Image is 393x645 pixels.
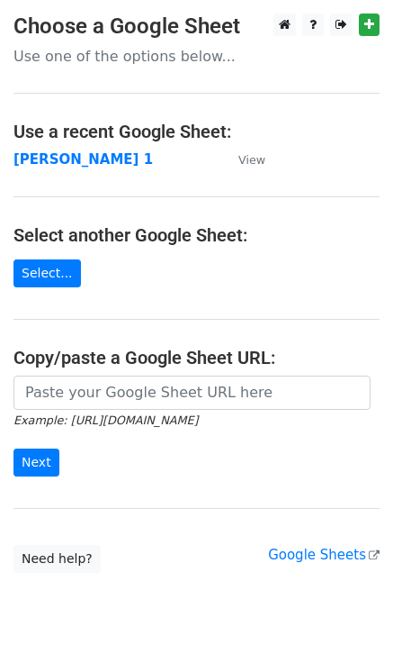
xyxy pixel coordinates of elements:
p: Use one of the options below... [13,47,380,66]
small: Example: [URL][DOMAIN_NAME] [13,413,198,427]
a: Need help? [13,545,101,573]
a: Select... [13,259,81,287]
input: Paste your Google Sheet URL here [13,376,371,410]
a: Google Sheets [268,547,380,563]
h4: Use a recent Google Sheet: [13,121,380,142]
a: [PERSON_NAME] 1 [13,151,153,168]
a: View [220,151,265,168]
input: Next [13,449,59,477]
h4: Copy/paste a Google Sheet URL: [13,347,380,368]
small: View [238,153,265,167]
h3: Choose a Google Sheet [13,14,380,40]
h4: Select another Google Sheet: [13,224,380,246]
